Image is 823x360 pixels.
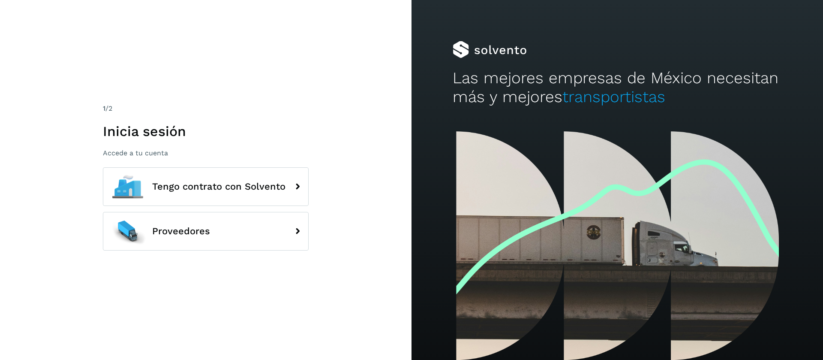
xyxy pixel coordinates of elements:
[103,167,309,206] button: Tengo contrato con Solvento
[103,103,309,114] div: /2
[103,212,309,251] button: Proveedores
[152,182,285,192] span: Tengo contrato con Solvento
[103,123,309,139] h1: Inicia sesión
[152,226,210,236] span: Proveedores
[103,149,309,157] p: Accede a tu cuenta
[562,88,665,106] span: transportistas
[453,69,782,107] h2: Las mejores empresas de México necesitan más y mejores
[103,104,105,112] span: 1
